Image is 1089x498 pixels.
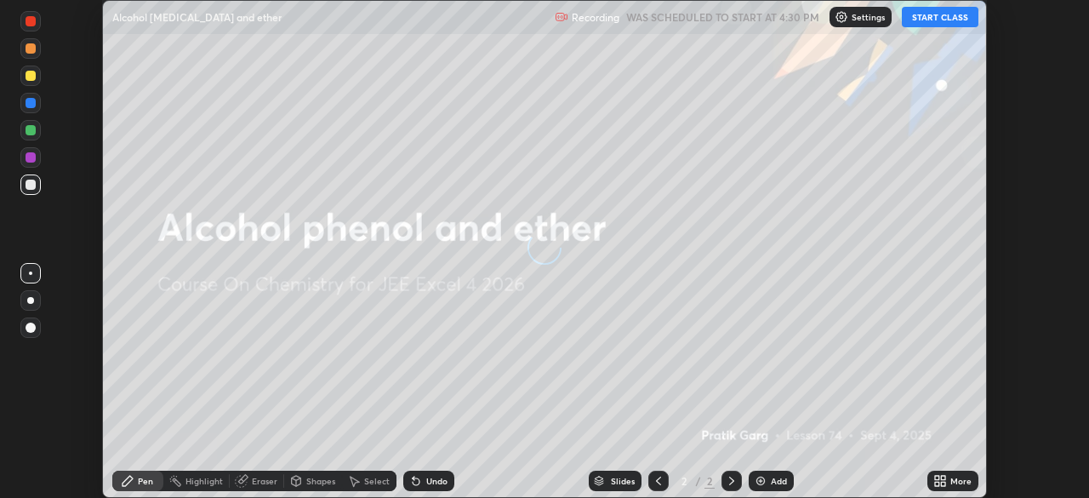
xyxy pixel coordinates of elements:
div: Undo [426,477,448,485]
img: recording.375f2c34.svg [555,10,568,24]
p: Recording [572,11,619,24]
button: START CLASS [902,7,978,27]
div: Highlight [185,477,223,485]
div: Select [364,477,390,485]
img: add-slide-button [754,474,767,488]
p: Settings [852,13,885,21]
img: class-settings-icons [835,10,848,24]
div: / [696,476,701,486]
div: Add [771,477,787,485]
h5: WAS SCHEDULED TO START AT 4:30 PM [626,9,819,25]
p: Alcohol [MEDICAL_DATA] and ether [112,10,282,24]
div: 2 [704,473,715,489]
div: Eraser [252,477,277,485]
div: Slides [611,477,635,485]
div: More [950,477,972,485]
div: Pen [138,477,153,485]
div: Shapes [306,477,335,485]
div: 2 [676,476,693,486]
